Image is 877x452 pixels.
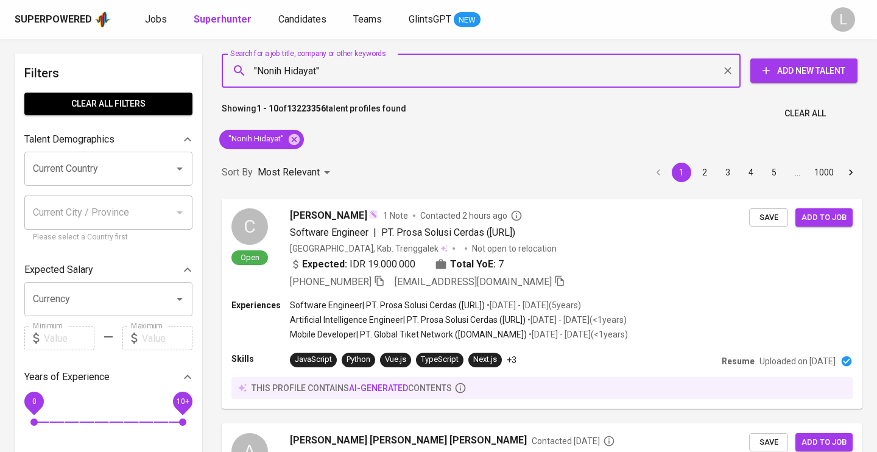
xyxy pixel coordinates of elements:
button: Go to page 1000 [811,163,837,182]
a: Teams [353,12,384,27]
button: Add to job [795,208,853,227]
div: "Nonih Hidayat" [219,130,304,149]
button: Clear [719,62,736,79]
div: Next.js [473,354,497,365]
img: magic_wand.svg [368,210,378,219]
img: app logo [94,10,111,29]
b: Total YoE: [450,257,496,272]
div: Expected Salary [24,258,192,282]
span: [EMAIL_ADDRESS][DOMAIN_NAME] [395,276,552,288]
span: [PERSON_NAME] [290,208,367,223]
p: Please select a Country first [33,231,184,244]
button: Save [749,208,788,227]
svg: By Batam recruiter [510,210,523,222]
a: Superpoweredapp logo [15,10,111,29]
p: Showing of talent profiles found [222,102,406,125]
span: Contacted 2 hours ago [420,210,523,222]
b: 13223356 [287,104,326,113]
div: Vue.js [385,354,406,365]
b: Superhunter [194,13,252,25]
a: Candidates [278,12,329,27]
span: NEW [454,14,481,26]
span: Open [236,252,264,263]
div: Most Relevant [258,161,334,184]
button: Add New Talent [750,58,858,83]
h6: Filters [24,63,192,83]
div: … [787,166,807,178]
p: this profile contains contents [252,382,452,394]
div: Talent Demographics [24,127,192,152]
button: Go to page 2 [695,163,714,182]
p: Talent Demographics [24,132,114,147]
span: AI-generated [349,383,408,393]
input: Value [142,326,192,350]
span: PT. Prosa Solusi Cerdas ([URL]) [381,227,515,238]
span: Add New Talent [760,63,848,79]
button: Open [171,291,188,308]
button: Open [171,160,188,177]
span: Save [755,436,782,450]
nav: pagination navigation [647,163,862,182]
p: Experiences [231,299,290,311]
button: Save [749,433,788,452]
button: Go to page 5 [764,163,784,182]
span: 7 [498,257,504,272]
span: Teams [353,13,382,25]
button: Go to next page [841,163,861,182]
p: Years of Experience [24,370,110,384]
a: Jobs [145,12,169,27]
button: page 1 [672,163,691,182]
p: Mobile Developer | PT. Global Tiket Network ([DOMAIN_NAME]) [290,328,527,341]
p: Sort By [222,165,253,180]
span: Candidates [278,13,326,25]
button: Clear All [780,102,831,125]
div: Superpowered [15,13,92,27]
p: • [DATE] - [DATE] ( 5 years ) [485,299,581,311]
button: Clear All filters [24,93,192,115]
span: Add to job [801,436,847,450]
p: Most Relevant [258,165,320,180]
div: TypeScript [421,354,459,365]
div: [GEOGRAPHIC_DATA], Kab. Trenggalek [290,242,448,255]
span: Contacted [DATE] [532,435,615,447]
p: +3 [507,354,516,366]
span: Clear All [784,106,826,121]
b: 1 - 10 [256,104,278,113]
a: GlintsGPT NEW [409,12,481,27]
p: Skills [231,353,290,365]
span: [PERSON_NAME] [PERSON_NAME] [PERSON_NAME] [290,433,527,448]
span: Save [755,211,782,225]
span: "Nonih Hidayat" [219,133,291,145]
span: 1 Note [383,210,408,222]
span: | [373,225,376,240]
div: Years of Experience [24,365,192,389]
div: JavaScript [295,354,332,365]
button: Add to job [795,433,853,452]
div: C [231,208,268,245]
p: Expected Salary [24,263,93,277]
span: 0 [32,397,36,406]
p: Not open to relocation [472,242,557,255]
svg: By Batam recruiter [603,435,615,447]
a: Superhunter [194,12,254,27]
div: IDR 19.000.000 [290,257,415,272]
p: • [DATE] - [DATE] ( <1 years ) [526,314,627,326]
span: GlintsGPT [409,13,451,25]
p: Software Engineer | PT. Prosa Solusi Cerdas ([URL]) [290,299,485,311]
p: Artificial Intelligence Engineer | PT. Prosa Solusi Cerdas ([URL]) [290,314,526,326]
span: Clear All filters [34,96,183,111]
span: Software Engineer [290,227,368,238]
span: Add to job [801,211,847,225]
b: Expected: [302,257,347,272]
button: Go to page 4 [741,163,761,182]
input: Value [44,326,94,350]
span: [PHONE_NUMBER] [290,276,372,288]
span: Jobs [145,13,167,25]
div: Python [347,354,370,365]
div: L [831,7,855,32]
p: Resume [722,355,755,367]
button: Go to page 3 [718,163,738,182]
a: COpen[PERSON_NAME]1 NoteContacted 2 hours agoSoftware Engineer|PT. Prosa Solusi Cerdas ([URL])[GE... [222,199,862,409]
span: 10+ [176,397,189,406]
p: Uploaded on [DATE] [759,355,836,367]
